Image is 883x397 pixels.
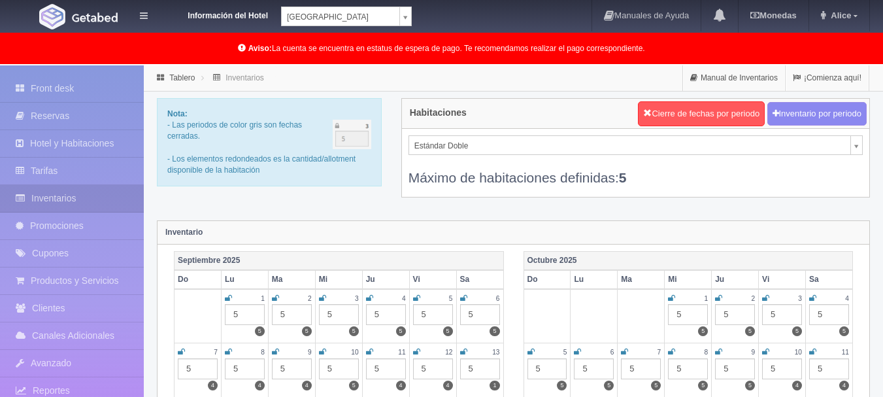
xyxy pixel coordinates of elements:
small: 5 [449,295,453,302]
a: Tablero [169,73,195,82]
div: 5 [715,304,755,325]
label: 4 [839,381,849,390]
th: Sa [456,270,503,289]
b: 5 [619,170,627,185]
th: Ma [618,270,665,289]
label: 5 [745,381,755,390]
small: 4 [402,295,406,302]
span: Estándar Doble [414,136,845,156]
small: 5 [563,349,567,356]
div: 5 [460,358,500,379]
small: 1 [705,295,708,302]
th: Do [175,270,222,289]
small: 9 [308,349,312,356]
small: 8 [705,349,708,356]
label: 5 [792,326,802,336]
button: Cierre de fechas por periodo [638,101,765,126]
div: 5 [809,304,849,325]
b: Nota: [167,109,188,118]
th: Ma [268,270,315,289]
img: cutoff.png [333,120,371,149]
label: 1 [490,381,499,390]
div: 5 [668,358,708,379]
div: 5 [366,358,406,379]
div: - Las periodos de color gris son fechas cerradas. - Los elementos redondeados es la cantidad/allo... [157,98,382,186]
div: 5 [574,358,614,379]
div: 5 [809,358,849,379]
small: 7 [214,349,218,356]
small: 2 [308,295,312,302]
label: 5 [651,381,661,390]
label: 4 [443,381,453,390]
div: 5 [762,358,802,379]
small: 12 [445,349,452,356]
th: Lu [221,270,268,289]
label: 5 [490,326,499,336]
div: 5 [413,304,453,325]
small: 3 [355,295,359,302]
small: 1 [261,295,265,302]
img: Getabed [72,12,118,22]
th: Do [524,270,571,289]
div: 5 [319,358,359,379]
a: [GEOGRAPHIC_DATA] [281,7,412,26]
small: 11 [842,349,849,356]
label: 5 [443,326,453,336]
div: 5 [272,358,312,379]
small: 4 [845,295,849,302]
label: 5 [557,381,567,390]
div: 5 [460,304,500,325]
img: Getabed [39,4,65,29]
label: 5 [396,326,406,336]
label: 5 [255,326,265,336]
label: 5 [302,326,312,336]
small: 11 [398,349,405,356]
label: 4 [255,381,265,390]
b: Monedas [750,10,796,20]
label: 5 [745,326,755,336]
small: 7 [658,349,661,356]
a: Inventarios [225,73,264,82]
label: 4 [396,381,406,390]
small: 10 [795,349,802,356]
label: 5 [698,326,708,336]
div: 5 [178,358,218,379]
th: Sa [806,270,853,289]
label: 5 [349,326,359,336]
th: Vi [759,270,806,289]
div: 5 [319,304,359,325]
label: 5 [349,381,359,390]
th: Mi [315,270,362,289]
strong: Inventario [165,228,203,237]
small: 9 [751,349,755,356]
div: 5 [762,304,802,325]
dt: Información del Hotel [163,7,268,22]
small: 8 [261,349,265,356]
label: 4 [302,381,312,390]
div: 5 [715,358,755,379]
div: Máximo de habitaciones definidas: [408,155,863,187]
small: 10 [351,349,358,356]
span: Alice [827,10,851,20]
label: 5 [604,381,614,390]
h4: Habitaciones [410,108,467,118]
div: 5 [668,304,708,325]
div: 5 [272,304,312,325]
a: ¡Comienza aquí! [786,65,869,91]
div: 5 [225,304,265,325]
th: Ju [712,270,759,289]
small: 6 [610,349,614,356]
th: Octubre 2025 [524,251,853,270]
div: 5 [413,358,453,379]
th: Lu [571,270,618,289]
div: 5 [527,358,567,379]
th: Ju [362,270,409,289]
a: Manual de Inventarios [683,65,785,91]
a: Estándar Doble [408,135,863,155]
b: Aviso: [248,44,272,53]
th: Vi [409,270,456,289]
small: 6 [496,295,500,302]
label: 4 [792,381,802,390]
th: Mi [665,270,712,289]
small: 13 [492,349,499,356]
